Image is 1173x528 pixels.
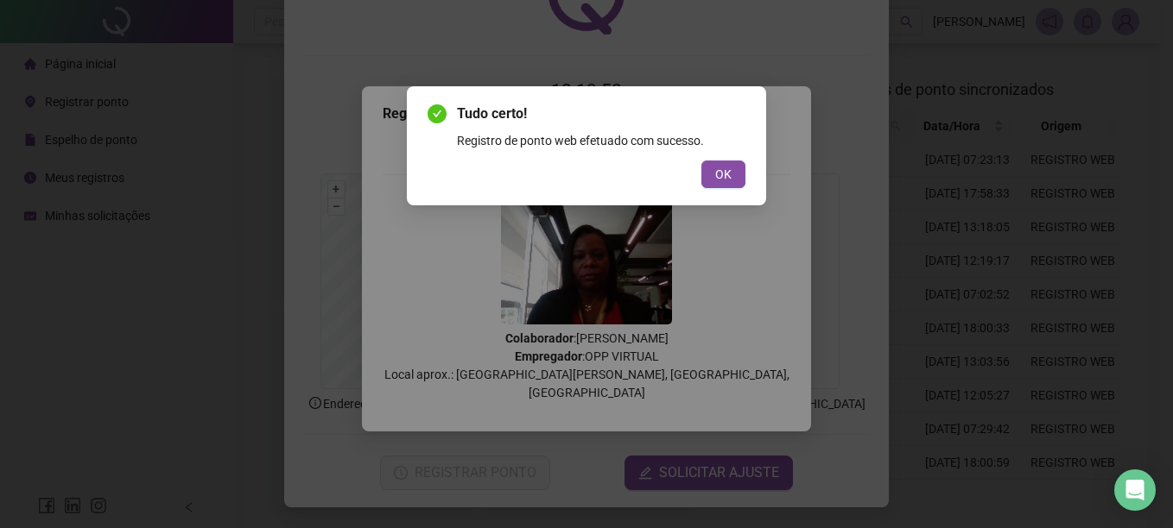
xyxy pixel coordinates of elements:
[715,165,732,184] span: OK
[457,104,745,124] span: Tudo certo!
[1114,469,1156,511] div: Open Intercom Messenger
[428,104,447,123] span: check-circle
[701,160,745,188] button: OK
[457,131,745,150] div: Registro de ponto web efetuado com sucesso.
